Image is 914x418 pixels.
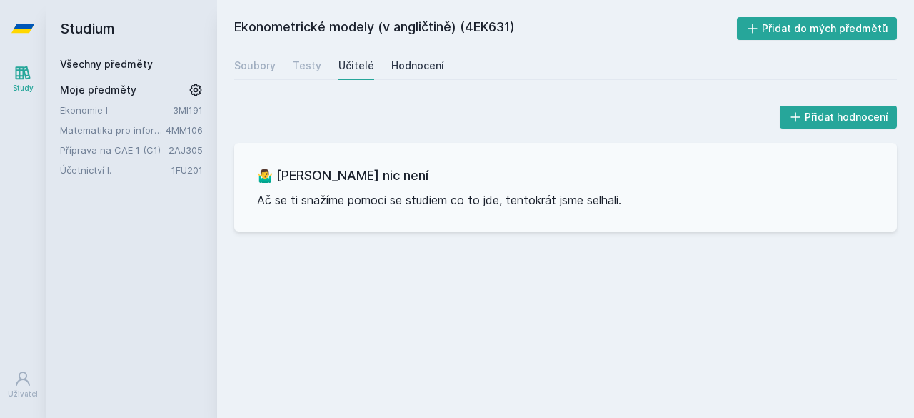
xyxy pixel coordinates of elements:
[60,58,153,70] a: Všechny předměty
[391,59,444,73] div: Hodnocení
[3,363,43,407] a: Uživatel
[234,59,276,73] div: Soubory
[234,51,276,80] a: Soubory
[234,17,737,40] h2: Ekonometrické modely (v angličtině) (4EK631)
[60,103,173,117] a: Ekonomie I
[60,143,169,157] a: Příprava na CAE 1 (C1)
[169,144,203,156] a: 2AJ305
[60,123,166,137] a: Matematika pro informatiky
[3,57,43,101] a: Study
[8,389,38,399] div: Uživatel
[257,166,874,186] h3: 🤷‍♂️ [PERSON_NAME] nic není
[173,104,203,116] a: 3MI191
[737,17,898,40] button: Přidat do mých předmětů
[60,163,171,177] a: Účetnictví I.
[60,83,136,97] span: Moje předměty
[293,51,321,80] a: Testy
[338,59,374,73] div: Učitelé
[171,164,203,176] a: 1FU201
[293,59,321,73] div: Testy
[13,83,34,94] div: Study
[391,51,444,80] a: Hodnocení
[257,191,874,209] p: Ač se ti snažíme pomoci se studiem co to jde, tentokrát jsme selhali.
[780,106,898,129] button: Přidat hodnocení
[166,124,203,136] a: 4MM106
[338,51,374,80] a: Učitelé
